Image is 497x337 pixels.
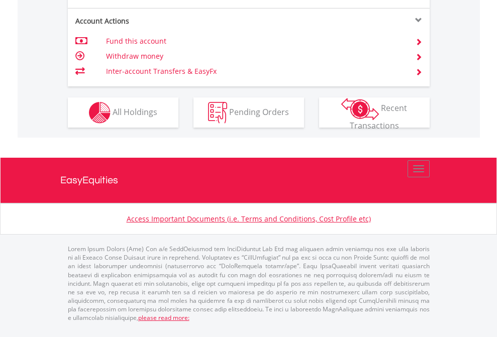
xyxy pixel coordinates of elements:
[68,245,430,322] p: Lorem Ipsum Dolors (Ame) Con a/e SeddOeiusmod tem InciDiduntut Lab Etd mag aliquaen admin veniamq...
[138,313,189,322] a: please read more:
[68,97,178,128] button: All Holdings
[127,214,371,223] a: Access Important Documents (i.e. Terms and Conditions, Cost Profile etc)
[106,49,403,64] td: Withdraw money
[229,106,289,117] span: Pending Orders
[89,102,111,124] img: holdings-wht.png
[106,64,403,79] td: Inter-account Transfers & EasyFx
[208,102,227,124] img: pending_instructions-wht.png
[60,158,437,203] a: EasyEquities
[193,97,304,128] button: Pending Orders
[113,106,157,117] span: All Holdings
[68,16,249,26] div: Account Actions
[106,34,403,49] td: Fund this account
[319,97,430,128] button: Recent Transactions
[341,98,379,120] img: transactions-zar-wht.png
